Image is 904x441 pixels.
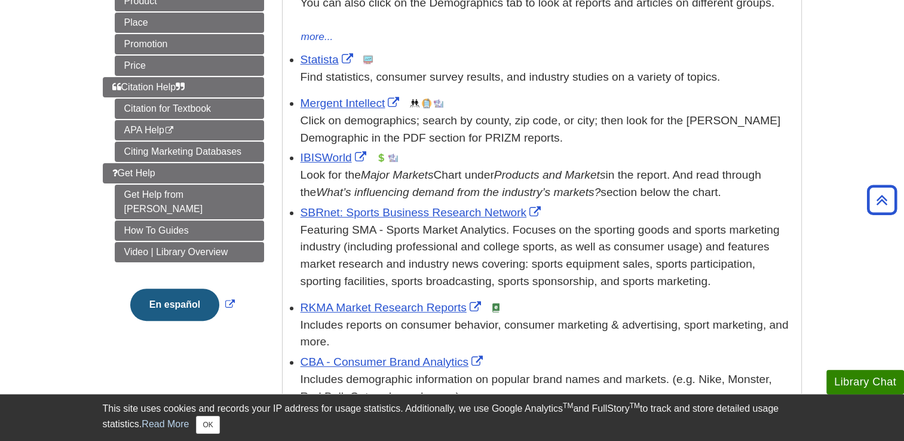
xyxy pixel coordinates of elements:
[115,120,264,140] a: APA Help
[103,163,264,183] a: Get Help
[563,402,573,410] sup: TM
[164,127,174,134] i: This link opens in a new window
[142,419,189,429] a: Read More
[301,151,369,164] a: Link opens in new window
[127,299,238,310] a: Link opens in new window
[863,192,901,208] a: Back to Top
[388,153,398,163] img: Industry Report
[826,370,904,394] button: Library Chat
[316,186,600,198] i: What’s influencing demand from the industry’s markets?
[115,99,264,119] a: Citation for Textbook
[434,99,443,108] img: Industry Report
[115,142,264,162] a: Citing Marketing Databases
[301,371,795,406] div: Includes demographic information on popular brand names and markets. (e.g. Nike, Monster, Red Bul...
[630,402,640,410] sup: TM
[410,99,419,108] img: Demographics
[494,169,606,181] i: Products and Markets
[376,153,386,163] img: Financial Report
[491,303,501,313] img: e-Book
[301,53,356,66] a: Link opens in new window
[115,220,264,241] a: How To Guides
[363,55,373,65] img: Statistics
[301,222,795,290] p: Featuring SMA - Sports Market Analytics. Focuses on the sporting goods and sports marketing indus...
[422,99,431,108] img: Company Information
[112,82,185,92] span: Citation Help
[301,112,795,147] div: Click on demographics; search by county, zip code, or city; then look for the [PERSON_NAME] Demog...
[361,169,434,181] i: Major Markets
[115,13,264,33] a: Place
[301,29,334,45] button: more...
[301,97,403,109] a: Link opens in new window
[301,356,486,368] a: Link opens in new window
[103,402,802,434] div: This site uses cookies and records your IP address for usage statistics. Additionally, we use Goo...
[115,242,264,262] a: Video | Library Overview
[301,206,544,219] a: Link opens in new window
[301,167,795,201] div: Look for the Chart under in the report. And read through the section below the chart.
[112,168,155,178] span: Get Help
[301,69,795,86] p: Find statistics, consumer survey results, and industry studies on a variety of topics.
[115,56,264,76] a: Price
[115,185,264,219] a: Get Help from [PERSON_NAME]
[301,317,795,351] div: Includes reports on consumer behavior, consumer marketing & advertising, sport marketing, and more.
[301,301,484,314] a: Link opens in new window
[130,289,219,321] button: En español
[115,34,264,54] a: Promotion
[103,77,264,97] a: Citation Help
[196,416,219,434] button: Close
